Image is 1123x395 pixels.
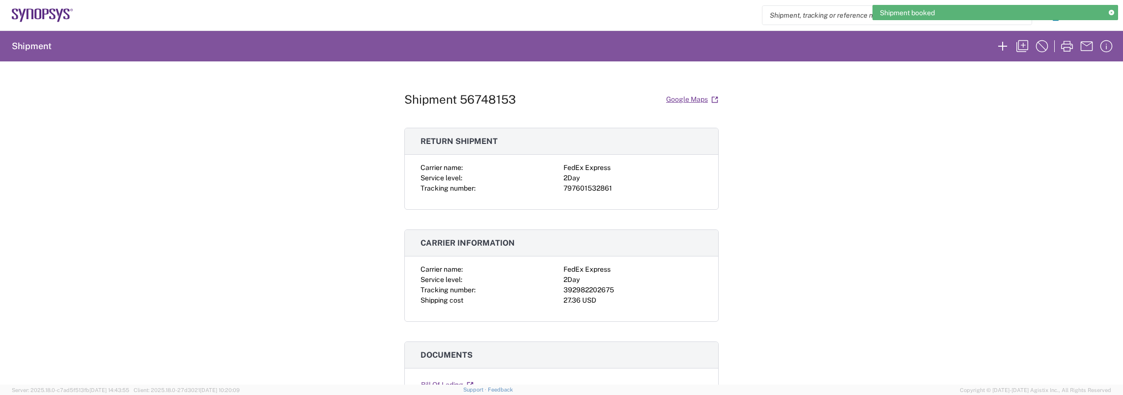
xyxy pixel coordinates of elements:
[421,296,463,304] span: Shipping cost
[762,6,1017,25] input: Shipment, tracking or reference number
[421,376,474,394] a: Bill Of Lading
[960,386,1111,395] span: Copyright © [DATE]-[DATE] Agistix Inc., All Rights Reserved
[421,265,463,273] span: Carrier name:
[563,285,702,295] div: 392982202675
[421,350,473,360] span: Documents
[404,92,516,107] h1: Shipment 56748153
[421,184,476,192] span: Tracking number:
[563,264,702,275] div: FedEx Express
[563,183,702,194] div: 797601532861
[880,8,935,17] span: Shipment booked
[421,137,498,146] span: Return shipment
[421,164,463,171] span: Carrier name:
[421,174,462,182] span: Service level:
[421,276,462,283] span: Service level:
[12,387,129,393] span: Server: 2025.18.0-c7ad5f513fb
[563,295,702,306] div: 27.36 USD
[12,40,52,52] h2: Shipment
[421,238,515,248] span: Carrier information
[463,387,488,393] a: Support
[89,387,129,393] span: [DATE] 14:43:55
[563,275,702,285] div: 2Day
[563,163,702,173] div: FedEx Express
[134,387,240,393] span: Client: 2025.18.0-27d3021
[666,91,719,108] a: Google Maps
[563,173,702,183] div: 2Day
[421,286,476,294] span: Tracking number:
[200,387,240,393] span: [DATE] 10:20:09
[488,387,513,393] a: Feedback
